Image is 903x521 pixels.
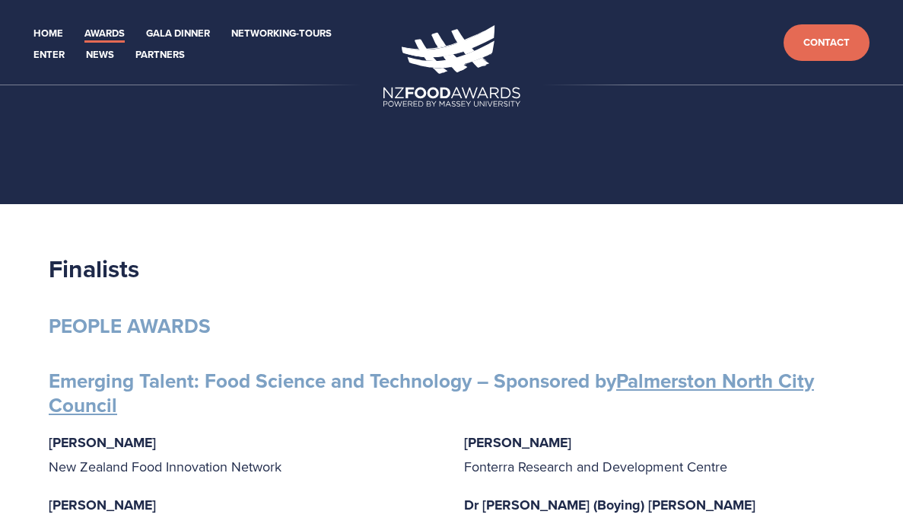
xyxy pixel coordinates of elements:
[464,433,571,452] strong: [PERSON_NAME]
[49,433,156,452] strong: [PERSON_NAME]
[49,430,440,479] p: New Zealand Food Innovation Network
[49,495,156,515] strong: [PERSON_NAME]
[49,312,211,340] strong: PEOPLE AWARDS
[146,25,210,43] a: Gala Dinner
[464,430,855,479] p: Fonterra Research and Development Centre
[231,25,332,43] a: Networking-Tours
[464,495,755,515] strong: Dr [PERSON_NAME] (Boying) [PERSON_NAME]
[49,366,814,420] a: Palmerston North City Council
[135,46,185,64] a: Partners
[33,25,63,43] a: Home
[784,24,870,62] a: Contact
[49,251,139,286] strong: Finalists
[49,366,814,420] strong: Emerging Talent: Food Science and Technology – Sponsored by
[84,25,125,43] a: Awards
[86,46,114,64] a: News
[33,46,65,64] a: Enter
